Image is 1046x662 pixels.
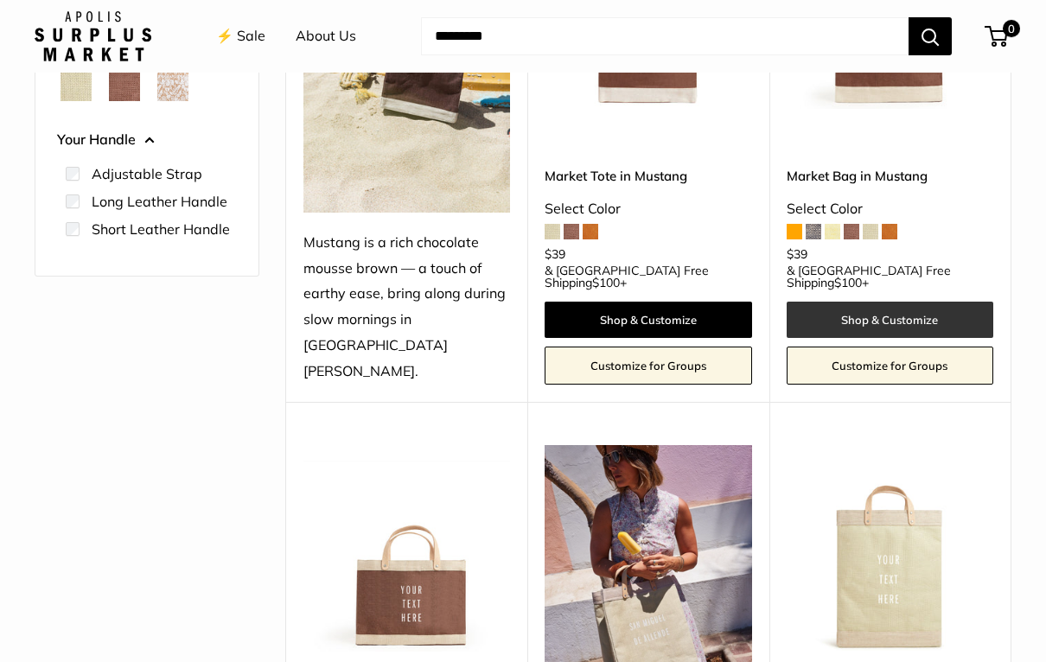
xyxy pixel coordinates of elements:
span: & [GEOGRAPHIC_DATA] Free Shipping + [545,264,751,289]
a: About Us [296,23,356,49]
img: Apolis: Surplus Market [35,11,151,61]
a: Market Bag in Mustang [787,166,993,186]
label: Adjustable Strap [92,163,202,184]
div: Select Color [545,196,751,222]
a: Shop & Customize [545,302,751,338]
img: Market Bag in Mint Sorbet [787,445,993,652]
div: Mustang is a rich chocolate mousse brown — a touch of earthy ease, bring along during slow mornin... [303,230,510,385]
button: Mustang [109,70,140,101]
span: $39 [787,246,807,262]
span: 0 [1003,20,1020,37]
a: ⚡️ Sale [216,23,265,49]
a: Customize for Groups [787,347,993,385]
span: $39 [545,246,565,262]
button: Mint Sorbet [61,70,92,101]
span: $100 [834,275,862,290]
label: Short Leather Handle [92,219,230,239]
button: White Porcelain [157,70,188,101]
button: Your Handle [57,127,237,153]
a: Market Tote in Mustang [545,166,751,186]
div: Select Color [787,196,993,222]
label: Long Leather Handle [92,191,227,212]
button: Search [909,17,952,55]
a: Market Bag in Mint SorbetMarket Bag in Mint Sorbet [787,445,993,652]
span: & [GEOGRAPHIC_DATA] Free Shipping + [787,264,993,289]
img: Petite Market Bag in Mustang [303,445,510,652]
span: $100 [592,275,620,290]
a: Petite Market Bag in MustangPetite Market Bag in Mustang [303,445,510,652]
input: Search... [421,17,909,55]
a: Customize for Groups [545,347,751,385]
a: 0 [986,26,1008,47]
a: Shop & Customize [787,302,993,338]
